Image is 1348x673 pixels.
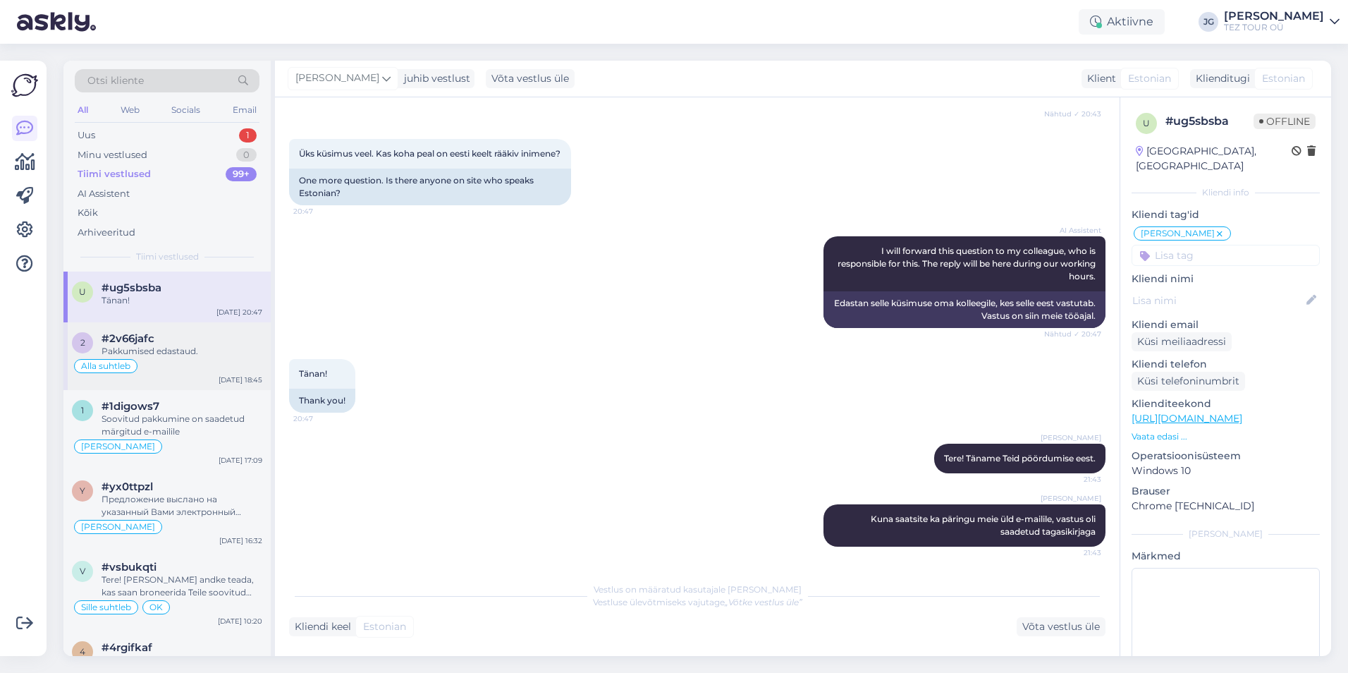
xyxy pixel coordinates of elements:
[81,362,130,370] span: Alla suhtleb
[102,345,262,358] div: Pakkumised edastaud.
[871,514,1098,537] span: Kuna saatsite ka päringu meie üld e-mailile, vastus oli saadetud tagasikirjaga
[1132,317,1320,332] p: Kliendi email
[80,566,85,576] span: v
[81,405,84,416] span: 1
[118,101,142,119] div: Web
[1132,528,1320,540] div: [PERSON_NAME]
[102,294,262,307] div: Tänan!
[102,281,161,294] span: #ug5sbsba
[289,389,355,413] div: Thank you!
[1132,499,1320,514] p: Chrome [TECHNICAL_ID]
[230,101,259,119] div: Email
[216,307,262,317] div: [DATE] 20:47
[299,368,327,379] span: Tänan!
[1132,484,1320,499] p: Brauser
[218,616,262,626] div: [DATE] 10:20
[102,480,153,493] span: #yx0ttpzl
[78,148,147,162] div: Minu vestlused
[1132,372,1245,391] div: Küsi telefoninumbrit
[363,619,406,634] span: Estonian
[486,69,575,88] div: Võta vestlus üle
[293,413,346,424] span: 20:47
[1132,186,1320,199] div: Kliendi info
[299,148,560,159] span: Üks küsimus veel. Kas koha peal on eesti keelt rääkiv inimene?
[168,101,203,119] div: Socials
[1048,474,1101,485] span: 21:43
[79,286,86,297] span: u
[1082,71,1116,86] div: Klient
[944,453,1096,463] span: Tere! Täname Teid pöördumise eest.
[1132,207,1320,222] p: Kliendi tag'id
[102,400,159,413] span: #1digows7
[1141,229,1215,238] span: [PERSON_NAME]
[838,245,1098,281] span: I will forward this question to my colleague, who is responsible for this. The reply will be here...
[239,128,257,143] div: 1
[102,493,262,519] div: Предложение выслано на указанный Вами электронный адрес.
[1132,430,1320,443] p: Vaata edasi ...
[78,206,98,220] div: Kõik
[295,71,379,86] span: [PERSON_NAME]
[78,167,151,181] div: Tiimi vestlused
[1079,9,1165,35] div: Aktiivne
[226,167,257,181] div: 99+
[1128,71,1171,86] span: Estonian
[1199,12,1218,32] div: JG
[80,485,85,496] span: y
[398,71,470,86] div: juhib vestlust
[1048,225,1101,236] span: AI Assistent
[219,455,262,466] div: [DATE] 17:09
[1136,144,1292,174] div: [GEOGRAPHIC_DATA], [GEOGRAPHIC_DATA]
[102,574,262,599] div: Tere! [PERSON_NAME] andke teada, kas saan broneerida Teile soovitud lennupiletid
[1048,547,1101,558] span: 21:43
[1044,109,1101,119] span: Nähtud ✓ 20:43
[1224,22,1324,33] div: TEZ TOUR OÜ
[78,128,95,143] div: Uus
[1132,245,1320,266] input: Lisa tag
[1224,11,1324,22] div: [PERSON_NAME]
[289,169,571,205] div: One more question. Is there anyone on site who speaks Estonian?
[1132,272,1320,286] p: Kliendi nimi
[1165,113,1254,130] div: # ug5sbsba
[219,535,262,546] div: [DATE] 16:32
[1262,71,1305,86] span: Estonian
[1017,617,1105,636] div: Võta vestlus üle
[80,337,85,348] span: 2
[11,72,38,99] img: Askly Logo
[594,584,802,595] span: Vestlus on määratud kasutajale [PERSON_NAME]
[81,442,155,451] span: [PERSON_NAME]
[1044,329,1101,339] span: Nähtud ✓ 20:47
[1132,293,1304,308] input: Lisa nimi
[823,291,1105,328] div: Edastan selle küsimuse oma kolleegile, kes selle eest vastutab. Vastus on siin meie tööajal.
[1132,357,1320,372] p: Kliendi telefon
[102,561,157,574] span: #vsbukqti
[289,619,351,634] div: Kliendi keel
[75,101,91,119] div: All
[1132,332,1232,351] div: Küsi meiliaadressi
[236,148,257,162] div: 0
[81,603,131,612] span: Sille suhtleb
[1132,449,1320,463] p: Operatsioonisüsteem
[1041,493,1101,504] span: [PERSON_NAME]
[102,641,152,654] span: #4rgifkaf
[725,597,802,607] i: „Võtke vestlus üle”
[1041,432,1101,443] span: [PERSON_NAME]
[78,187,130,201] div: AI Assistent
[136,250,199,263] span: Tiimi vestlused
[1254,114,1316,129] span: Offline
[81,523,155,531] span: [PERSON_NAME]
[102,413,262,438] div: Soovitud pakkumine on saadetud märgitud e-mailile
[1143,118,1150,128] span: u
[593,597,802,607] span: Vestluse ülevõtmiseks vajutage
[80,646,85,657] span: 4
[87,73,144,88] span: Otsi kliente
[149,603,163,612] span: OK
[78,226,135,240] div: Arhiveeritud
[293,206,346,217] span: 20:47
[1132,412,1242,425] a: [URL][DOMAIN_NAME]
[1132,549,1320,564] p: Märkmed
[1132,396,1320,411] p: Klienditeekond
[219,375,262,385] div: [DATE] 18:45
[102,332,154,345] span: #2v66jafc
[1190,71,1250,86] div: Klienditugi
[1224,11,1340,33] a: [PERSON_NAME]TEZ TOUR OÜ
